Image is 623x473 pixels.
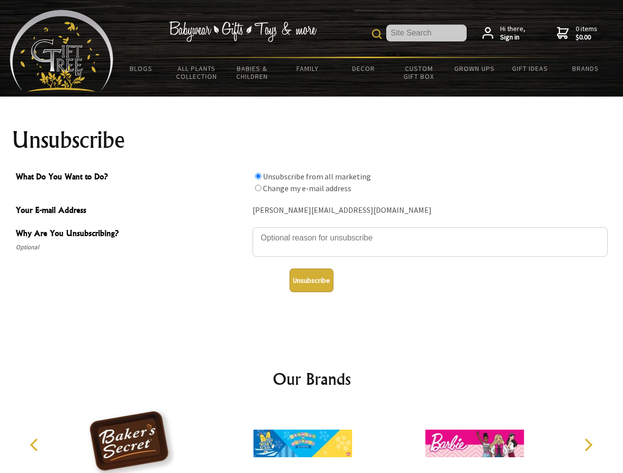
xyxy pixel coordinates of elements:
strong: Sign in [500,33,525,42]
div: [PERSON_NAME][EMAIL_ADDRESS][DOMAIN_NAME] [253,203,608,218]
span: Your E-mail Address [16,204,248,218]
button: Unsubscribe [290,269,333,292]
span: Why Are You Unsubscribing? [16,227,248,241]
a: All Plants Collection [169,58,225,87]
input: What Do You Want to Do? [255,185,261,191]
a: Hi there,Sign in [482,25,525,42]
a: Decor [335,58,391,79]
span: What Do You Want to Do? [16,170,248,185]
a: Gift Ideas [502,58,558,79]
span: 0 items [576,24,597,42]
textarea: Why Are You Unsubscribing? [253,227,608,257]
h2: Our Brands [20,367,604,391]
strong: $0.00 [576,33,597,42]
a: Custom Gift Box [391,58,447,87]
a: Brands [558,58,614,79]
button: Next [577,434,599,456]
label: Change my e-mail address [263,183,351,193]
a: Family [280,58,336,79]
img: Babyware - Gifts - Toys and more... [10,10,113,92]
img: Babywear - Gifts - Toys & more [169,21,317,42]
label: Unsubscribe from all marketing [263,171,371,181]
input: Site Search [386,25,467,41]
a: BLOGS [113,58,169,79]
span: Optional [16,241,248,253]
span: Hi there, [500,25,525,42]
a: Grown Ups [446,58,502,79]
h1: Unsubscribe [12,128,612,152]
a: Babies & Children [224,58,280,87]
img: product search [372,29,382,39]
input: What Do You Want to Do? [255,173,261,179]
button: Previous [25,434,46,456]
a: 0 items$0.00 [557,25,597,42]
